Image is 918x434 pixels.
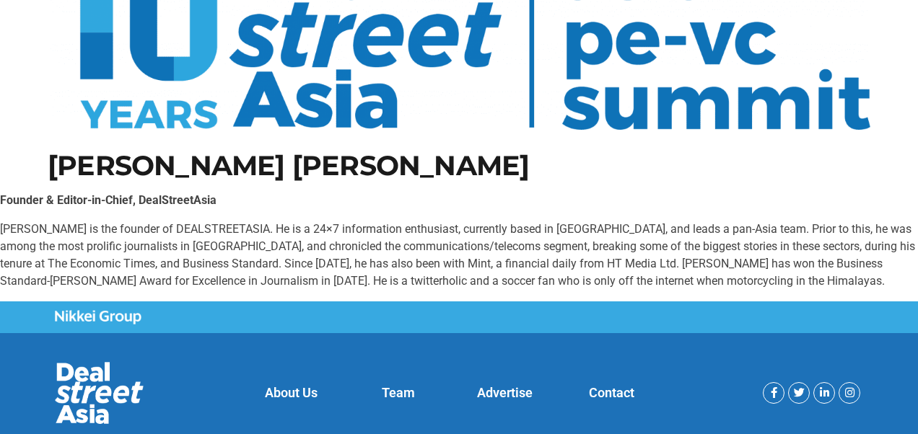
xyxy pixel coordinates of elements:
[265,385,318,400] a: About Us
[589,385,634,400] a: Contact
[382,385,415,400] a: Team
[477,385,533,400] a: Advertise
[55,310,141,324] img: Nikkei Group
[48,152,870,180] h1: [PERSON_NAME] [PERSON_NAME]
